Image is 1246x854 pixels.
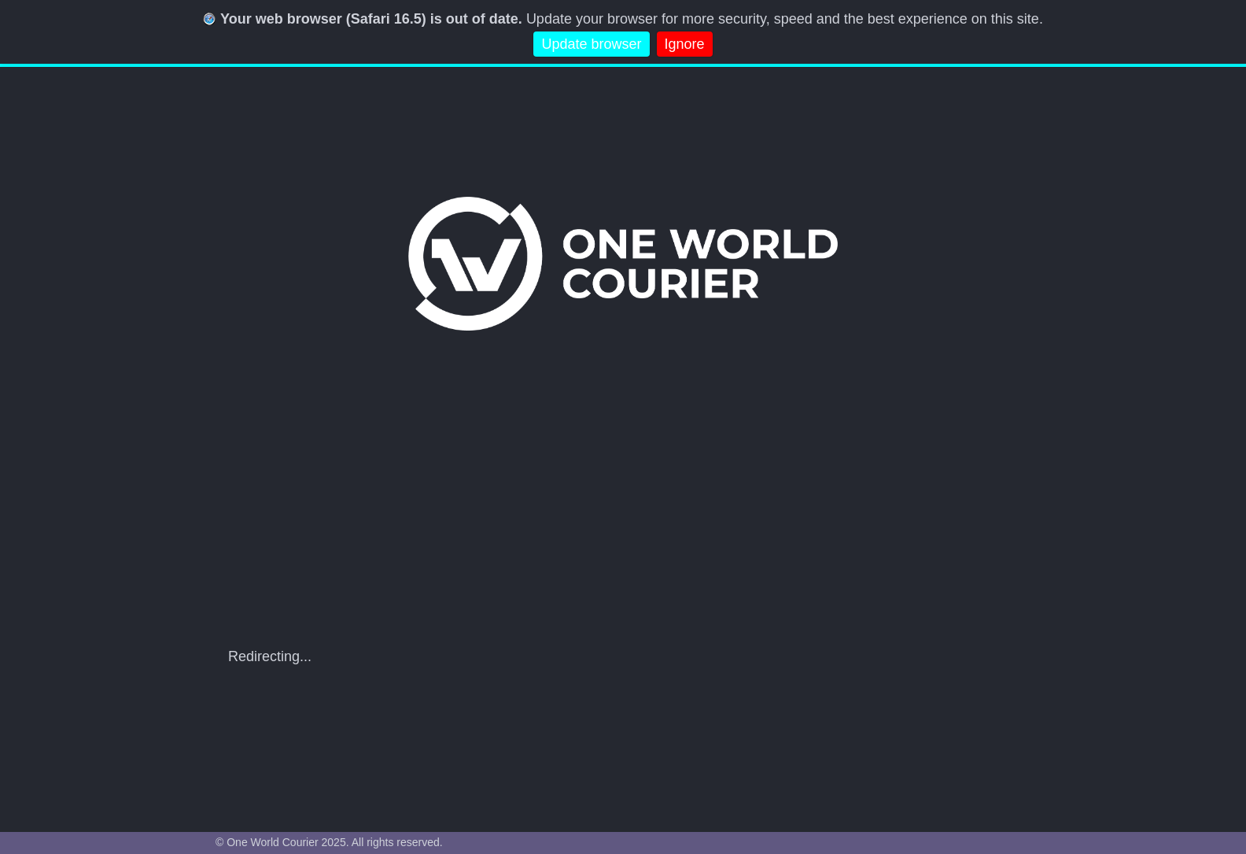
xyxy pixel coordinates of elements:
[526,11,1043,27] span: Update your browser for more security, speed and the best experience on this site.
[228,649,1018,666] div: Redirecting...
[408,197,838,331] img: One World
[533,31,649,57] a: Update browser
[216,836,443,848] span: © One World Courier 2025. All rights reserved.
[657,31,713,57] a: Ignore
[220,11,522,27] b: Your web browser (Safari 16.5) is out of date.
